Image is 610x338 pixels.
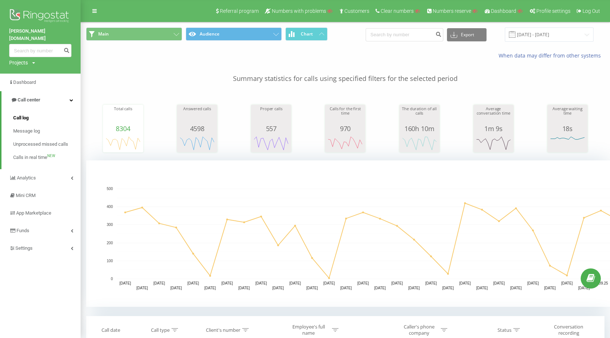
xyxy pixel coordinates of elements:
div: 160h 10m [401,125,438,132]
text: 100 [107,259,113,263]
div: 970 [327,125,363,132]
text: [DATE] [374,286,386,290]
a: Calls in real timeNEW [13,151,81,164]
text: [DATE] [493,281,505,285]
div: Proper calls [253,107,289,125]
span: Settings [15,245,33,251]
div: Projects [9,59,28,66]
text: [DATE] [459,281,471,285]
span: Message log [13,127,40,135]
text: [DATE] [154,281,165,285]
div: 1m 9s [475,125,512,132]
img: Ringostat logo [9,7,71,26]
text: [DATE] [221,281,233,285]
div: Total calls [105,107,141,125]
a: Message log [13,125,81,138]
text: [DATE] [187,281,199,285]
a: [PERSON_NAME][DOMAIN_NAME] [9,27,71,42]
text: [DATE] [561,281,573,285]
div: Status [498,327,511,333]
text: [DATE] [408,286,420,290]
div: 18s [549,125,586,132]
span: Numbers reserve [433,8,471,14]
div: 8304 [105,125,141,132]
button: Audience [186,27,282,41]
text: [DATE] [442,286,454,290]
span: Dashboard [491,8,516,14]
span: App Marketplace [16,210,51,216]
svg: A chart. [401,132,438,154]
text: 0 [111,277,113,281]
text: 16.09.25 [594,281,608,285]
text: [DATE] [239,286,250,290]
text: 200 [107,241,113,245]
text: [DATE] [204,286,216,290]
text: [DATE] [323,281,335,285]
span: Calls in real time [13,154,47,161]
text: [DATE] [119,281,131,285]
svg: A chart. [475,132,512,154]
text: [DATE] [272,286,284,290]
text: [DATE] [170,286,182,290]
div: Average waiting time [549,107,586,125]
text: [DATE] [391,281,403,285]
span: Mini CRM [16,193,36,198]
span: Main [98,31,109,37]
svg: A chart. [179,132,215,154]
div: Conversation recording [545,324,592,336]
a: Call center [1,91,81,109]
div: Call type [151,327,170,333]
a: When data may differ from other systems [499,52,605,59]
button: Export [447,28,487,41]
svg: A chart. [327,132,363,154]
text: [DATE] [340,286,352,290]
span: Unprocessed missed calls [13,141,68,148]
span: Customers [344,8,369,14]
span: Numbers with problems [272,8,326,14]
text: [DATE] [527,281,539,285]
span: Profile settings [536,8,570,14]
button: Main [86,27,182,41]
text: [DATE] [544,286,556,290]
span: Clear numbers [381,8,414,14]
div: Calls for the first time [327,107,363,125]
span: Analytics [17,175,36,181]
text: [DATE] [306,286,318,290]
a: Call log [13,111,81,125]
text: [DATE] [357,281,369,285]
div: A chart. [549,132,586,154]
span: Chart [301,31,313,37]
input: Search by number [366,28,443,41]
span: Call log [13,114,29,122]
div: The duration of all calls [401,107,438,125]
text: 500 [107,187,113,191]
div: Employee's full name [287,324,330,336]
text: [DATE] [425,281,437,285]
p: Summary statistics for calls using specified filters for the selected period [86,59,605,83]
text: [DATE] [136,286,148,290]
div: 557 [253,125,289,132]
div: Average conversation time [475,107,512,125]
button: Chart [285,27,328,41]
div: Client's number [206,327,240,333]
text: [DATE] [476,286,488,290]
span: Referral program [220,8,259,14]
svg: A chart. [105,132,141,154]
div: Answered calls [179,107,215,125]
text: 300 [107,223,113,227]
span: Funds [16,228,29,233]
text: [DATE] [510,286,522,290]
svg: A chart. [253,132,289,154]
div: 4598 [179,125,215,132]
span: Dashboard [13,79,36,85]
div: Caller's phone company [400,324,439,336]
input: Search by number [9,44,71,57]
div: Call date [101,327,120,333]
text: 400 [107,205,113,209]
